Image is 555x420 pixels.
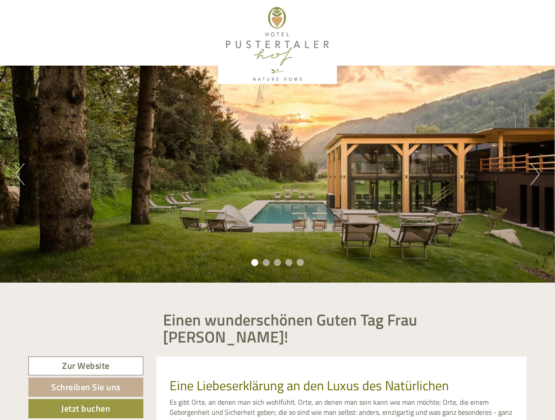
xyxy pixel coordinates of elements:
h1: Einen wunderschönen Guten Tag Frau [PERSON_NAME]! [163,311,520,346]
button: Previous [15,163,24,185]
a: Jetzt buchen [28,399,143,418]
span: Eine Liebeserklärung an den Luxus des Natürlichen [170,375,449,395]
a: Zur Website [28,357,143,375]
button: Next [531,163,540,185]
a: Schreiben Sie uns [28,378,143,397]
